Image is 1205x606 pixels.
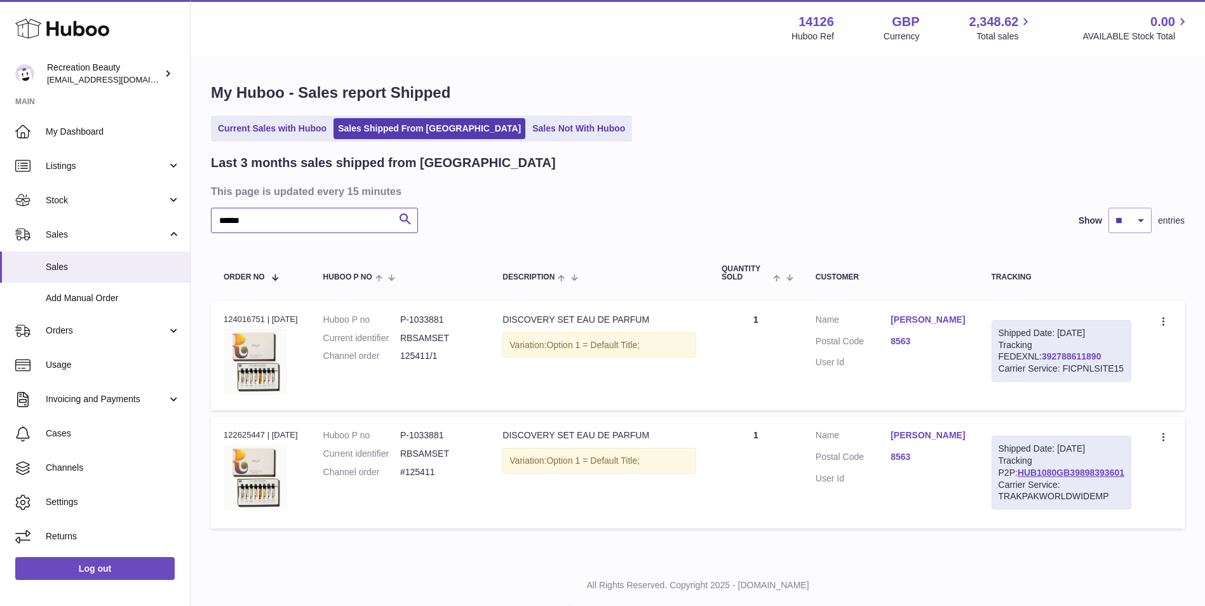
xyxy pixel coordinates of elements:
[816,429,891,445] dt: Name
[400,314,477,326] dd: P-1033881
[891,429,966,441] a: [PERSON_NAME]
[1158,215,1185,227] span: entries
[992,320,1131,382] div: Tracking FEDEXNL:
[502,429,696,441] div: DISCOVERY SET EAU DE PARFUM
[400,350,477,362] dd: 125411/1
[891,335,966,347] a: 8563
[46,325,167,337] span: Orders
[546,340,640,350] span: Option 1 = Default Title;
[333,118,525,139] a: Sales Shipped From [GEOGRAPHIC_DATA]
[709,417,803,529] td: 1
[47,74,187,84] span: [EMAIL_ADDRESS][DOMAIN_NAME]
[722,265,771,281] span: Quantity Sold
[224,445,287,510] img: ANWD_12ML.jpg
[46,393,167,405] span: Invoicing and Payments
[992,436,1131,509] div: Tracking P2P:
[323,314,400,326] dt: Huboo P no
[201,579,1195,591] p: All Rights Reserved. Copyright 2025 - [DOMAIN_NAME]
[211,83,1185,103] h1: My Huboo - Sales report Shipped
[816,314,891,329] dt: Name
[47,62,161,86] div: Recreation Beauty
[400,429,477,441] dd: P-1033881
[15,557,175,580] a: Log out
[213,118,331,139] a: Current Sales with Huboo
[1079,215,1102,227] label: Show
[46,261,180,273] span: Sales
[969,13,1033,43] a: 2,348.62 Total sales
[502,273,555,281] span: Description
[709,301,803,410] td: 1
[323,466,400,478] dt: Channel order
[969,13,1019,30] span: 2,348.62
[892,13,919,30] strong: GBP
[224,273,265,281] span: Order No
[791,30,834,43] div: Huboo Ref
[999,327,1124,339] div: Shipped Date: [DATE]
[46,496,180,508] span: Settings
[46,160,167,172] span: Listings
[46,126,180,138] span: My Dashboard
[46,530,180,542] span: Returns
[816,451,891,466] dt: Postal Code
[224,429,298,441] div: 122625447 | [DATE]
[976,30,1033,43] span: Total sales
[816,473,891,485] dt: User Id
[323,350,400,362] dt: Channel order
[46,194,167,206] span: Stock
[884,30,920,43] div: Currency
[46,359,180,371] span: Usage
[46,229,167,241] span: Sales
[798,13,834,30] strong: 14126
[400,448,477,460] dd: RBSAMSET
[400,466,477,478] dd: #125411
[999,443,1124,455] div: Shipped Date: [DATE]
[224,329,287,394] img: ANWD_12ML.jpg
[546,455,640,466] span: Option 1 = Default Title;
[992,273,1131,281] div: Tracking
[999,363,1124,375] div: Carrier Service: FICPNLSITE15
[323,273,372,281] span: Huboo P no
[1018,468,1124,478] a: HUB1080GB39898393601
[211,154,556,172] h2: Last 3 months sales shipped from [GEOGRAPHIC_DATA]
[816,356,891,368] dt: User Id
[999,479,1124,503] div: Carrier Service: TRAKPAKWORLDWIDEMP
[528,118,629,139] a: Sales Not With Huboo
[1150,13,1175,30] span: 0.00
[816,273,966,281] div: Customer
[1042,351,1101,361] a: 392788611890
[502,332,696,358] div: Variation:
[323,448,400,460] dt: Current identifier
[15,64,34,83] img: customercare@recreationbeauty.com
[1082,13,1190,43] a: 0.00 AVAILABLE Stock Total
[46,428,180,440] span: Cases
[891,314,966,326] a: [PERSON_NAME]
[211,184,1181,198] h3: This page is updated every 15 minutes
[816,335,891,351] dt: Postal Code
[1082,30,1190,43] span: AVAILABLE Stock Total
[224,314,298,325] div: 124016751 | [DATE]
[323,429,400,441] dt: Huboo P no
[46,292,180,304] span: Add Manual Order
[502,314,696,326] div: DISCOVERY SET EAU DE PARFUM
[323,332,400,344] dt: Current identifier
[891,451,966,463] a: 8563
[46,462,180,474] span: Channels
[502,448,696,474] div: Variation:
[400,332,477,344] dd: RBSAMSET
